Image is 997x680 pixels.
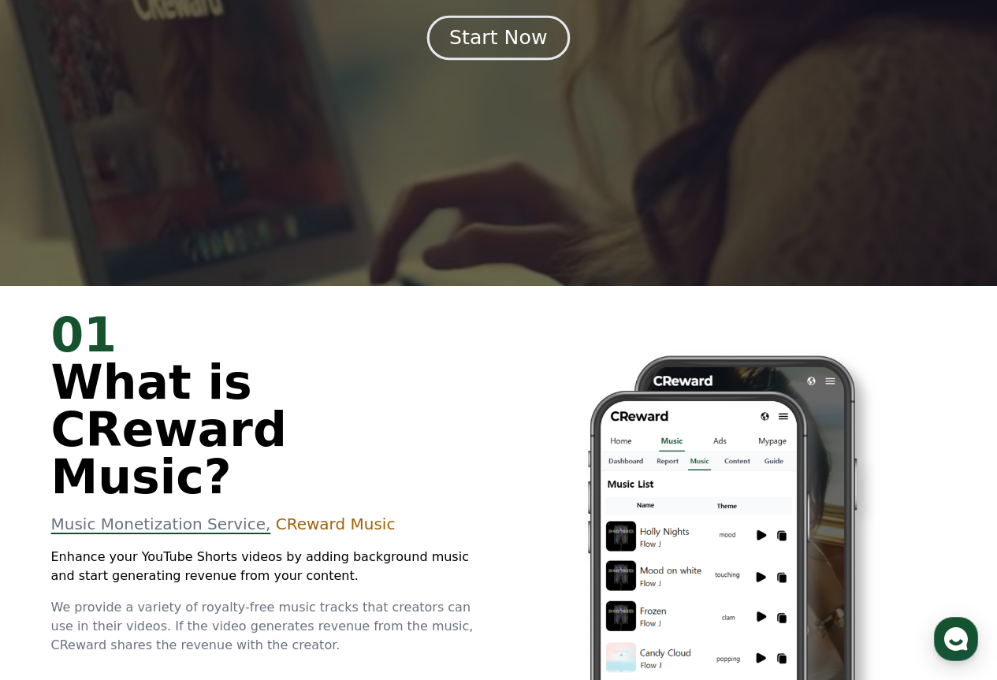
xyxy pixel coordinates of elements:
[51,311,480,359] div: 01
[51,515,271,533] span: Music Monetization Service,
[51,548,480,585] p: Enhance your YouTube Shorts videos by adding background music and start generating revenue from y...
[51,355,287,504] span: What is CReward Music?
[51,600,474,652] span: We provide a variety of royalty-free music tracks that creators can use in their videos. If the v...
[203,500,303,539] a: Settings
[427,15,570,60] button: Start Now
[5,500,104,539] a: Home
[104,500,203,539] a: Messages
[131,524,177,537] span: Messages
[276,515,396,533] span: CReward Music
[40,523,68,536] span: Home
[430,32,567,47] a: Start Now
[449,24,547,51] div: Start Now
[233,523,272,536] span: Settings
